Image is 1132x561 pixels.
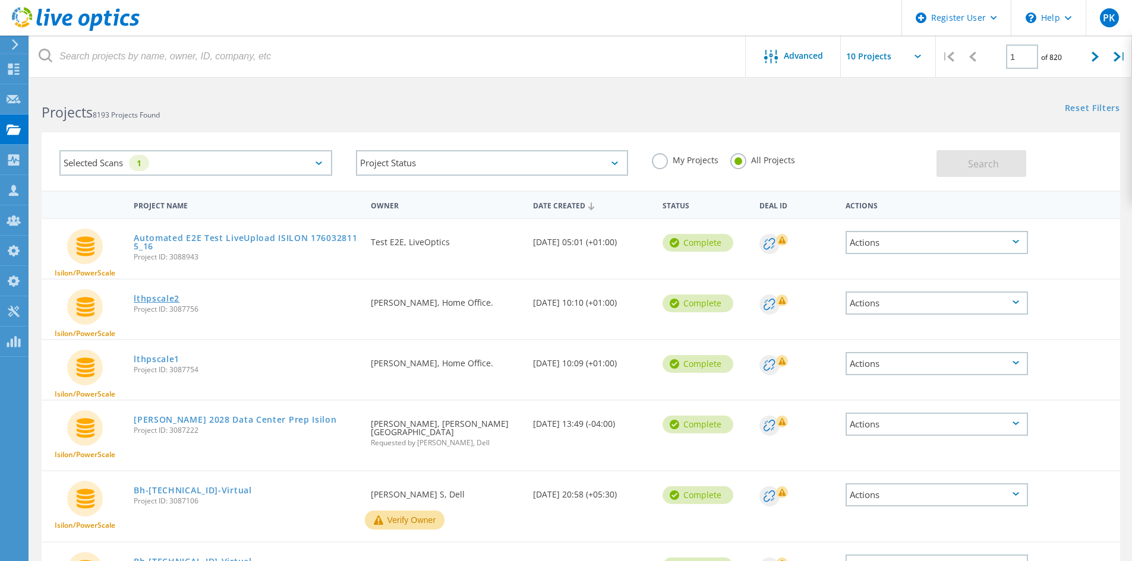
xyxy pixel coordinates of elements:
[356,150,629,176] div: Project Status
[527,219,657,258] div: [DATE] 05:01 (+01:00)
[846,291,1028,315] div: Actions
[134,253,359,261] span: Project ID: 3088943
[730,153,795,164] label: All Projects
[128,194,365,215] div: Project Name
[663,234,733,252] div: Complete
[365,219,526,258] div: Test E2E, LiveOptics
[846,231,1028,254] div: Actions
[55,391,115,398] span: Isilon/PowerScale
[134,366,359,373] span: Project ID: 3087754
[663,486,733,504] div: Complete
[846,413,1028,436] div: Actions
[59,150,332,176] div: Selected Scans
[93,110,160,120] span: 8193 Projects Found
[1026,12,1036,23] svg: \n
[12,25,140,33] a: Live Optics Dashboard
[365,471,526,511] div: [PERSON_NAME] S, Dell
[134,234,359,251] a: Automated E2E Test LiveUpload ISILON 1760328115_16
[1103,13,1115,23] span: PK
[134,497,359,505] span: Project ID: 3087106
[134,355,179,363] a: lthpscale1
[365,194,526,215] div: Owner
[657,194,753,215] div: Status
[527,280,657,319] div: [DATE] 10:10 (+01:00)
[55,270,115,277] span: Isilon/PowerScale
[527,471,657,511] div: [DATE] 20:58 (+05:30)
[753,194,840,215] div: Deal Id
[527,401,657,440] div: [DATE] 13:49 (-04:00)
[527,340,657,379] div: [DATE] 10:09 (+01:00)
[30,36,746,77] input: Search projects by name, owner, ID, company, etc
[663,416,733,433] div: Complete
[846,483,1028,506] div: Actions
[134,427,359,434] span: Project ID: 3087222
[1108,36,1132,78] div: |
[134,294,179,303] a: lthpscale2
[663,294,733,312] div: Complete
[846,352,1028,375] div: Actions
[134,486,252,495] a: Bh-[TECHNICAL_ID]-Virtual
[365,511,444,530] button: Verify Owner
[134,416,336,424] a: [PERSON_NAME] 2028 Data Center Prep Isilon
[936,36,960,78] div: |
[365,280,526,319] div: [PERSON_NAME], Home Office.
[1065,104,1120,114] a: Reset Filters
[365,340,526,379] div: [PERSON_NAME], Home Office.
[968,157,999,170] span: Search
[134,306,359,313] span: Project ID: 3087756
[42,103,93,122] b: Projects
[936,150,1026,177] button: Search
[840,194,1034,215] div: Actions
[55,451,115,458] span: Isilon/PowerScale
[55,522,115,529] span: Isilon/PowerScale
[663,355,733,373] div: Complete
[527,194,657,216] div: Date Created
[365,401,526,458] div: [PERSON_NAME], [PERSON_NAME][GEOGRAPHIC_DATA]
[129,155,149,171] div: 1
[371,439,521,446] span: Requested by [PERSON_NAME], Dell
[55,330,115,337] span: Isilon/PowerScale
[784,52,823,60] span: Advanced
[652,153,718,164] label: My Projects
[1041,52,1062,62] span: of 820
